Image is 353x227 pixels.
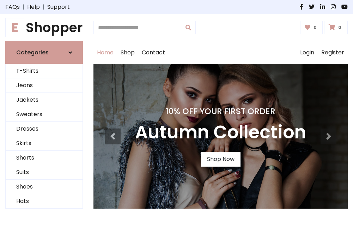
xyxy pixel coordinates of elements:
[5,3,20,11] a: FAQs
[27,3,40,11] a: Help
[297,41,318,64] a: Login
[5,20,83,35] h1: Shopper
[312,24,318,31] span: 0
[6,78,83,93] a: Jeans
[6,165,83,180] a: Suits
[93,41,117,64] a: Home
[6,107,83,122] a: Sweaters
[6,136,83,151] a: Skirts
[324,21,348,34] a: 0
[40,3,47,11] span: |
[300,21,323,34] a: 0
[6,122,83,136] a: Dresses
[6,194,83,209] a: Hats
[6,180,83,194] a: Shoes
[135,106,306,116] h4: 10% Off Your First Order
[6,64,83,78] a: T-Shirts
[318,41,348,64] a: Register
[47,3,70,11] a: Support
[336,24,343,31] span: 0
[201,152,241,167] a: Shop Now
[138,41,169,64] a: Contact
[16,49,49,56] h6: Categories
[20,3,27,11] span: |
[6,93,83,107] a: Jackets
[5,41,83,64] a: Categories
[6,151,83,165] a: Shorts
[135,122,306,143] h3: Autumn Collection
[117,41,138,64] a: Shop
[5,18,24,37] span: E
[5,20,83,35] a: EShopper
